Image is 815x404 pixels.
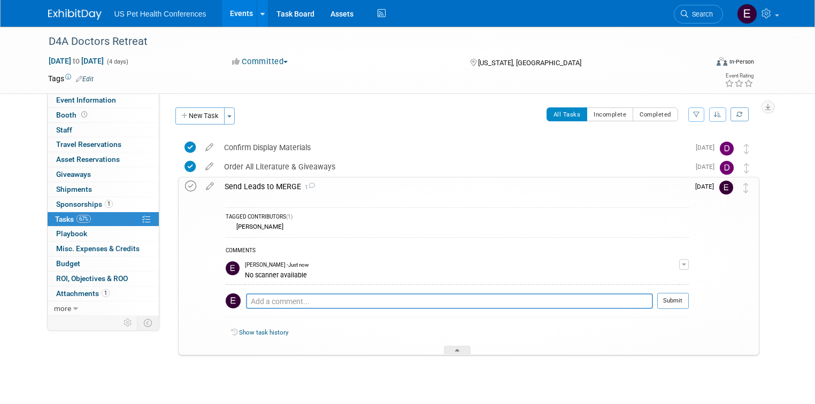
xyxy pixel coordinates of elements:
a: edit [200,143,219,152]
span: US Pet Health Conferences [114,10,206,18]
span: (4 days) [106,58,128,65]
a: Playbook [48,227,159,241]
span: [US_STATE], [GEOGRAPHIC_DATA] [478,59,581,67]
span: Booth not reserved yet [79,111,89,119]
i: Move task [743,183,749,193]
a: more [48,301,159,316]
span: [DATE] [695,183,719,190]
td: Toggle Event Tabs [137,316,159,330]
span: Attachments [56,289,110,298]
button: Completed [633,107,678,121]
a: Budget [48,257,159,271]
a: edit [200,162,219,172]
span: 1 [301,184,315,191]
td: Personalize Event Tab Strip [119,316,137,330]
div: Order All Literature & Giveaways [219,158,689,176]
div: TAGGED CONTRIBUTORS [226,213,689,222]
a: Show task history [239,329,288,336]
a: Sponsorships1 [48,197,159,212]
span: Shipments [56,185,92,193]
span: ROI, Objectives & ROO [56,274,128,283]
a: Edit [76,75,94,83]
img: ExhibitDay [48,9,102,20]
span: [PERSON_NAME] - Just now [245,261,309,269]
td: Tags [48,73,94,84]
a: Search [674,5,723,24]
span: (1) [286,214,293,220]
span: Staff [56,126,72,134]
a: Attachments1 [48,286,159,301]
a: edit [201,182,219,191]
button: All Tasks [547,107,588,121]
a: Asset Reservations [48,152,159,167]
span: Travel Reservations [56,140,121,149]
span: Search [688,10,713,18]
a: Travel Reservations [48,137,159,152]
img: Erika Plata [737,4,757,24]
a: Giveaways [48,167,159,182]
span: more [54,304,71,313]
a: Staff [48,123,159,137]
span: Booth [56,111,89,119]
a: Refresh [731,107,749,121]
button: Committed [228,56,292,67]
a: ROI, Objectives & ROO [48,271,159,286]
button: New Task [175,107,225,125]
img: Format-Inperson.png [717,57,727,66]
span: Budget [56,259,80,268]
span: Misc. Expenses & Credits [56,244,140,253]
span: [DATE] [696,144,720,151]
div: Event Format [650,56,754,72]
a: Booth [48,108,159,122]
span: [DATE] [DATE] [48,56,104,66]
img: Debra Smith [720,161,734,175]
span: 67% [76,215,91,223]
a: Tasks67% [48,212,159,227]
a: Shipments [48,182,159,197]
div: COMMENTS [226,246,689,257]
img: Erika Plata [719,181,733,195]
span: Tasks [55,215,91,223]
div: Confirm Display Materials [219,138,689,157]
div: Event Rating [725,73,754,79]
span: Asset Reservations [56,155,120,164]
div: No scanner available [245,269,679,279]
i: Move task [744,163,749,173]
button: Submit [657,293,689,309]
span: Event Information [56,96,116,104]
a: Event Information [48,93,159,107]
div: In-Person [729,58,754,66]
img: Erika Plata [226,293,241,308]
span: Sponsorships [56,200,113,208]
span: to [71,57,81,65]
span: 1 [105,200,113,208]
div: Send Leads to MERGE [219,177,689,196]
a: Misc. Expenses & Credits [48,242,159,256]
span: [DATE] [696,163,720,170]
img: Erika Plata [226,261,240,275]
img: Debra Smith [720,142,734,156]
div: D4A Doctors Retreat [45,32,694,51]
i: Move task [744,144,749,154]
button: Incomplete [587,107,633,121]
span: 1 [102,289,110,297]
span: Playbook [56,229,87,238]
div: [PERSON_NAME] [234,223,283,230]
span: Giveaways [56,170,91,178]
